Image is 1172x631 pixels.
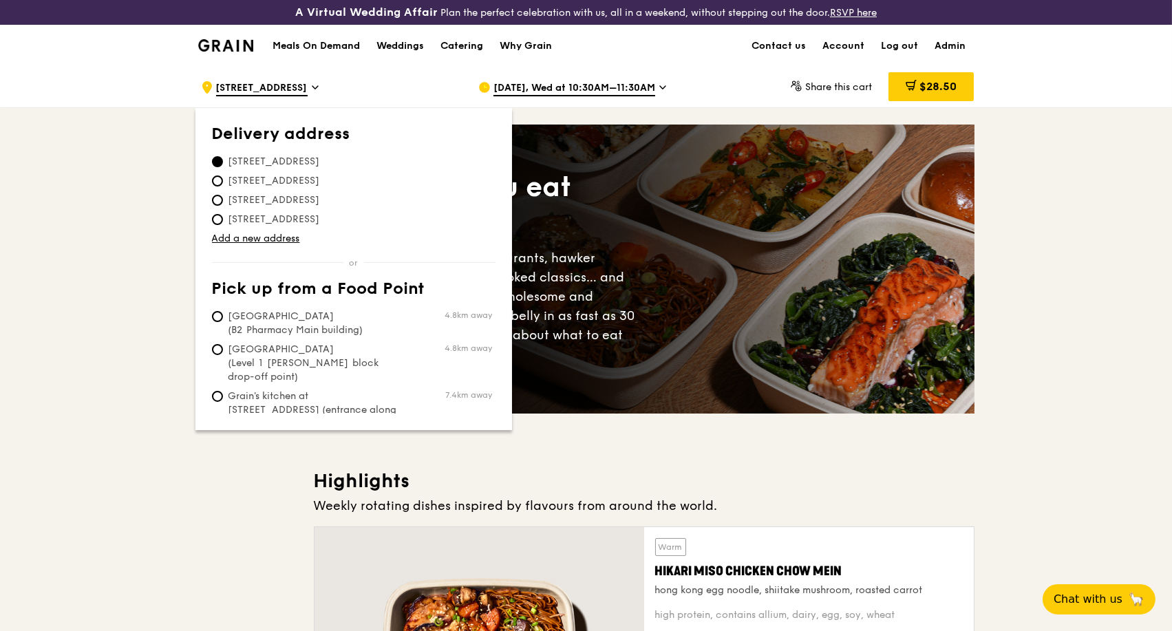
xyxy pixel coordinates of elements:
[212,279,496,304] th: Pick up from a Food Point
[445,343,493,354] span: 4.8km away
[376,25,424,67] div: Weddings
[1043,584,1155,614] button: Chat with us🦙
[314,469,974,493] h3: Highlights
[212,213,337,226] span: [STREET_ADDRESS]
[1054,591,1122,608] span: Chat with us
[655,584,963,597] div: hong kong egg noodle, shiitake mushroom, roasted carrot
[212,175,223,186] input: [STREET_ADDRESS]
[368,25,432,67] a: Weddings
[212,195,223,206] input: [STREET_ADDRESS]
[212,311,223,322] input: [GEOGRAPHIC_DATA] (B2 Pharmacy Main building)4.8km away
[212,174,337,188] span: [STREET_ADDRESS]
[873,25,927,67] a: Log out
[195,6,977,19] div: Plan the perfect celebration with us, all in a weekend, without stepping out the door.
[432,25,491,67] a: Catering
[216,81,308,96] span: [STREET_ADDRESS]
[212,232,496,246] a: Add a new address
[212,344,223,355] input: [GEOGRAPHIC_DATA] (Level 1 [PERSON_NAME] block drop-off point)4.8km away
[493,81,655,96] span: [DATE], Wed at 10:30AM–11:30AM
[212,391,223,402] input: Grain's kitchen at [STREET_ADDRESS] (entrance along [PERSON_NAME][GEOGRAPHIC_DATA])7.4km away
[491,25,560,67] a: Why Grain
[446,389,493,400] span: 7.4km away
[198,24,254,65] a: GrainGrain
[212,310,417,337] span: [GEOGRAPHIC_DATA] (B2 Pharmacy Main building)
[815,25,873,67] a: Account
[805,81,872,93] span: Share this cart
[212,343,417,384] span: [GEOGRAPHIC_DATA] (Level 1 [PERSON_NAME] block drop-off point)
[500,25,552,67] div: Why Grain
[212,214,223,225] input: [STREET_ADDRESS]
[212,125,496,149] th: Delivery address
[655,562,963,581] div: Hikari Miso Chicken Chow Mein
[212,193,337,207] span: [STREET_ADDRESS]
[445,310,493,321] span: 4.8km away
[655,538,686,556] div: Warm
[440,25,483,67] div: Catering
[273,39,360,53] h1: Meals On Demand
[212,389,417,445] span: Grain's kitchen at [STREET_ADDRESS] (entrance along [PERSON_NAME][GEOGRAPHIC_DATA])
[198,39,254,52] img: Grain
[212,155,337,169] span: [STREET_ADDRESS]
[212,156,223,167] input: [STREET_ADDRESS]
[927,25,974,67] a: Admin
[655,608,963,622] div: high protein, contains allium, dairy, egg, soy, wheat
[744,25,815,67] a: Contact us
[314,496,974,515] div: Weekly rotating dishes inspired by flavours from around the world.
[295,6,438,19] h3: A Virtual Wedding Affair
[1128,591,1144,608] span: 🦙
[830,7,877,19] a: RSVP here
[919,80,957,93] span: $28.50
